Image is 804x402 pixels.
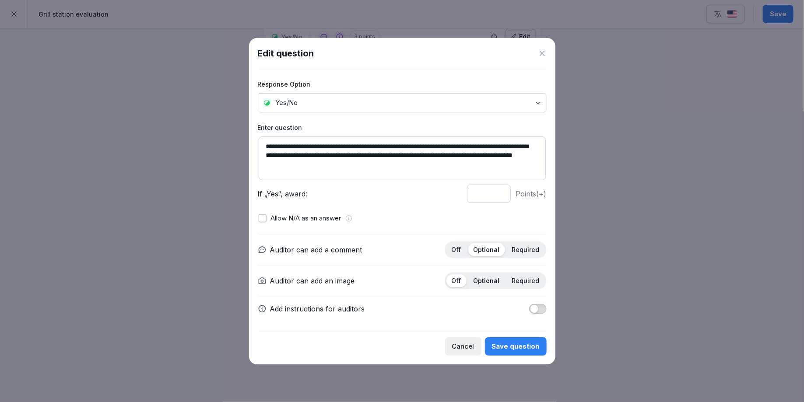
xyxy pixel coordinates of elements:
[512,277,540,285] p: Required
[445,337,481,356] button: Cancel
[270,245,362,255] p: Auditor can add a comment
[474,277,500,285] p: Optional
[512,246,540,254] p: Required
[485,337,547,356] button: Save question
[492,342,540,351] div: Save question
[270,276,355,286] p: Auditor can add an image
[258,123,547,132] label: Enter question
[452,342,474,351] div: Cancel
[452,246,461,254] p: Off
[452,277,461,285] p: Off
[258,47,314,60] h1: Edit question
[270,304,365,314] p: Add instructions for auditors
[258,189,462,199] p: If „Yes“, award:
[258,80,547,89] label: Response Option
[516,189,547,199] p: Points (+)
[474,246,500,254] p: Optional
[271,213,341,224] p: Allow N/A as an answer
